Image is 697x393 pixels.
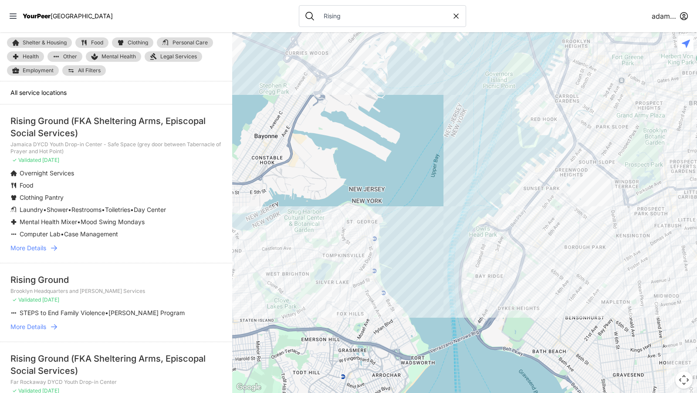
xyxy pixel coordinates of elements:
[61,230,64,238] span: •
[20,169,74,177] span: Overnight Services
[108,309,185,316] span: [PERSON_NAME] Program
[47,206,68,213] span: Shower
[10,379,222,386] p: Far Rockaway DYCD Youth Drop-in Center
[62,65,106,76] a: All Filters
[675,371,693,389] button: Map camera controls
[112,37,153,48] a: Clothing
[318,12,452,20] input: Search
[42,157,59,163] span: [DATE]
[20,230,61,238] span: Computer Lab
[10,244,222,252] a: More Details
[160,53,197,60] span: Legal Services
[10,322,222,331] a: More Details
[105,309,108,316] span: •
[7,37,72,48] a: Shelter & Housing
[7,65,59,76] a: Employment
[145,51,202,62] a: Legal Services
[77,218,81,225] span: •
[134,206,166,213] span: Day Center
[10,353,222,377] div: Rising Ground (FKA Sheltering Arms, Episcopal Social Services)
[64,230,118,238] span: Case Management
[43,206,47,213] span: •
[10,141,222,155] p: Jamaica DYCD Youth Drop-in Center - Safe Space (grey door between Tabernacle of Prayer and Hot Po...
[75,37,108,48] a: Food
[10,115,222,139] div: Rising Ground (FKA Sheltering Arms, Episcopal Social Services)
[10,89,67,96] span: All service locations
[10,274,222,286] div: Rising Ground
[10,288,222,295] p: Brooklyn Headquarters and [PERSON_NAME] Services
[105,206,130,213] span: Toiletries
[23,67,54,74] span: Employment
[23,12,51,20] span: YourPeer
[102,206,105,213] span: •
[10,244,46,252] span: More Details
[234,382,263,393] a: Open this area in Google Maps (opens a new window)
[20,206,43,213] span: Laundry
[12,296,41,303] span: ✓ Validated
[47,51,82,62] a: Other
[130,206,134,213] span: •
[81,218,145,225] span: Mood Swing Mondays
[128,40,148,45] span: Clothing
[7,51,44,62] a: Health
[20,218,77,225] span: Mental Health Mixer
[102,53,136,60] span: Mental Health
[23,40,67,45] span: Shelter & Housing
[234,382,263,393] img: Google
[20,309,105,316] span: STEPS to End Family Violence
[51,12,113,20] span: [GEOGRAPHIC_DATA]
[68,206,71,213] span: •
[86,51,141,62] a: Mental Health
[23,13,113,19] a: YourPeer[GEOGRAPHIC_DATA]
[23,54,39,59] span: Health
[20,181,34,189] span: Food
[71,206,102,213] span: Restrooms
[173,40,208,45] span: Personal Care
[157,37,213,48] a: Personal Care
[12,157,41,163] span: ✓ Validated
[652,11,688,21] button: adamabard
[10,322,46,331] span: More Details
[91,40,103,45] span: Food
[652,11,676,21] span: adamabard
[42,296,59,303] span: [DATE]
[20,194,64,201] span: Clothing Pantry
[63,54,77,59] span: Other
[78,68,101,73] span: All Filters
